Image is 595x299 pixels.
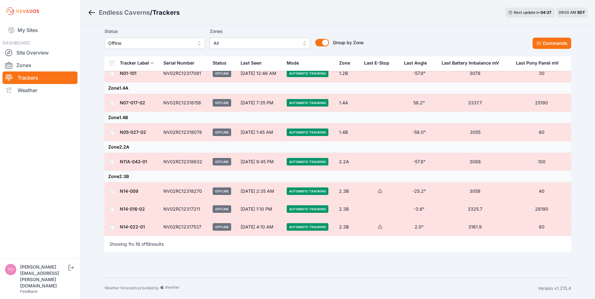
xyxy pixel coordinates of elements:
span: 09:00 AM [559,10,576,15]
a: Weather [3,84,77,97]
td: 3337.7 [438,94,512,112]
td: -25.2° [400,182,438,200]
div: Serial Number [163,60,194,66]
td: NV02RC12317211 [160,200,209,218]
a: Endless Caverns [99,8,150,17]
button: Status [213,55,231,71]
a: N11A-043-01 [120,159,147,164]
td: [DATE] 1:45 AM [237,123,283,141]
span: Offline [213,158,231,165]
td: -57.8° [400,153,438,171]
div: [PERSON_NAME][EMAIL_ADDRESS][PERSON_NAME][DOMAIN_NAME] [20,264,67,289]
td: NV02RC12318078 [160,123,209,141]
td: [DATE] 2:35 AM [237,182,283,200]
td: NV02RC12317091 [160,65,209,82]
td: -3.6° [400,200,438,218]
td: 40 [512,182,571,200]
td: 1.2B [335,65,360,82]
td: [DATE] 9:45 PM [237,153,283,171]
button: Commands [533,38,571,49]
td: 30 [512,65,571,82]
span: Next update in [514,10,539,15]
td: 3078 [438,65,512,82]
td: NV02RC12318270 [160,182,209,200]
td: Zone 2.3B [104,171,571,182]
td: NV02RC12318158 [160,94,209,112]
label: Zones [210,28,310,35]
label: Status [104,28,205,35]
span: Automatic Tracking [287,70,328,77]
div: 04 : 37 [540,10,552,15]
td: 2.2A [335,153,360,171]
a: Zones [3,59,77,71]
a: N05-027-02 [120,129,146,135]
span: Offline [213,70,231,77]
td: 60 [512,123,571,141]
a: N07-017-02 [120,100,145,105]
td: -58.0° [400,123,438,141]
td: 2.3B [335,200,360,218]
div: Last E-Stop [364,60,389,66]
span: Automatic Tracking [287,99,328,107]
button: Serial Number [163,55,199,71]
a: Trackers [3,71,77,84]
span: Offline [213,187,231,195]
span: Offline [213,129,231,136]
div: Tracker Label [120,60,149,66]
td: 2.0° [400,218,438,236]
td: Zone 1.4A [104,82,571,94]
td: [DATE] 12:46 AM [237,65,283,82]
td: [DATE] 7:35 PM [237,94,283,112]
td: NV02RC12317537 [160,218,209,236]
p: Showing to of results [109,241,164,247]
span: Automatic Tracking [287,158,328,165]
span: Automatic Tracking [287,187,328,195]
button: All [210,38,310,49]
td: -57.9° [400,65,438,82]
td: 100 [512,153,571,171]
span: Automatic Tracking [287,223,328,231]
td: 3058 [438,182,512,200]
a: My Sites [3,23,77,38]
nav: Breadcrumb [88,4,180,21]
button: Last E-Stop [364,55,394,71]
span: All [214,39,298,47]
td: 80 [512,218,571,236]
td: 3161.9 [438,218,512,236]
td: 2.3B [335,182,360,200]
div: Last Battery Imbalance mV [442,60,499,66]
a: N14-009 [120,188,138,194]
a: N01-101 [120,71,136,76]
div: Version v1.215.4 [538,285,571,291]
a: Feedback [20,289,38,294]
button: Offline [104,38,205,49]
td: 1.4B [335,123,360,141]
span: Automatic Tracking [287,129,328,136]
span: Offline [213,205,231,213]
span: Offline [213,99,231,107]
img: tomasz.barcz@energix-group.com [5,264,16,275]
span: DASHBOARD [3,40,30,45]
td: 28190 [512,200,571,218]
td: [DATE] 1:10 PM [237,200,283,218]
td: Zone 1.4B [104,112,571,123]
td: 3055 [438,123,512,141]
button: Zone [339,55,355,71]
div: Weather forecasts provided by [104,285,538,291]
span: EDT [577,10,585,15]
h3: Trackers [152,8,180,17]
td: 25190 [512,94,571,112]
a: N14-016-02 [120,206,145,212]
span: / [150,8,152,17]
a: N14-022-01 [120,224,145,229]
td: Zone 2.2A [104,141,571,153]
div: Last Seen [241,55,279,71]
button: Last Battery Imbalance mV [442,55,504,71]
div: Last Angle [404,60,427,66]
span: Group by Zone [333,40,364,45]
div: Last Pony Panel mV [516,60,559,66]
span: Offline [213,223,231,231]
td: 3325.7 [438,200,512,218]
td: NV02RC12318632 [160,153,209,171]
